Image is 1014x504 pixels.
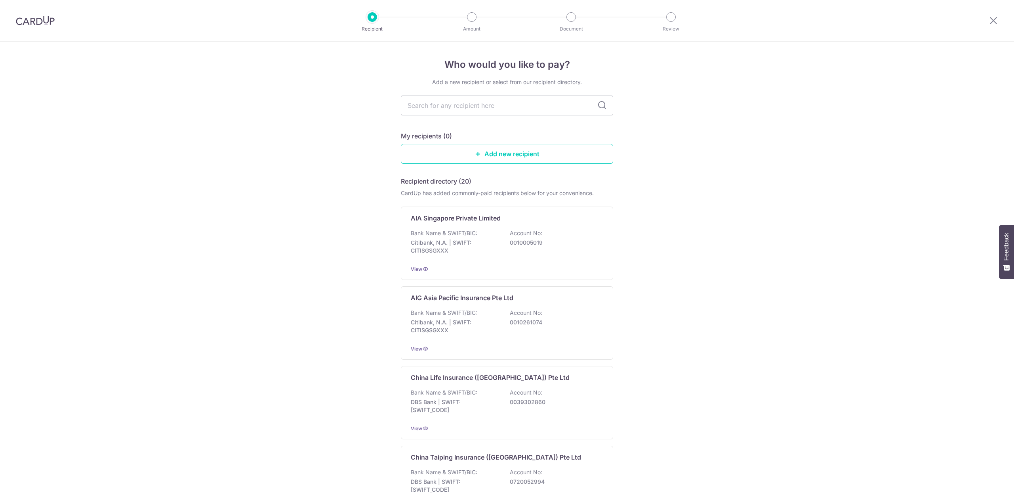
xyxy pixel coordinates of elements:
h4: Who would you like to pay? [401,57,613,72]
a: View [411,346,422,352]
p: Recipient [343,25,402,33]
p: Citibank, N.A. | SWIFT: CITISGSGXXX [411,318,499,334]
p: 0010261074 [510,318,598,326]
p: Bank Name & SWIFT/BIC: [411,389,477,397]
p: Review [642,25,700,33]
p: Citibank, N.A. | SWIFT: CITISGSGXXX [411,239,499,255]
div: Add a new recipient or select from our recipient directory. [401,78,613,86]
p: Account No: [510,229,542,237]
a: View [411,266,422,272]
p: Account No: [510,309,542,317]
h5: Recipient directory (20) [401,176,471,186]
p: Document [542,25,600,33]
p: Account No: [510,468,542,476]
p: 0720052994 [510,478,598,486]
p: Account No: [510,389,542,397]
a: View [411,425,422,431]
span: Feedback [1003,233,1010,261]
p: China Life Insurance ([GEOGRAPHIC_DATA]) Pte Ltd [411,373,570,382]
p: 0039302860 [510,398,598,406]
button: Feedback - Show survey [999,225,1014,279]
a: Add new recipient [401,144,613,164]
img: CardUp [16,16,55,25]
p: Amount [442,25,501,33]
p: DBS Bank | SWIFT: [SWIFT_CODE] [411,478,499,494]
p: DBS Bank | SWIFT: [SWIFT_CODE] [411,398,499,414]
p: AIA Singapore Private Limited [411,213,501,223]
p: Bank Name & SWIFT/BIC: [411,468,477,476]
p: China Taiping Insurance ([GEOGRAPHIC_DATA]) Pte Ltd [411,452,581,462]
div: CardUp has added commonly-paid recipients below for your convenience. [401,189,613,197]
p: AIG Asia Pacific Insurance Pte Ltd [411,293,513,303]
p: Bank Name & SWIFT/BIC: [411,309,477,317]
p: 0010005019 [510,239,598,247]
h5: My recipients (0) [401,131,452,141]
p: Bank Name & SWIFT/BIC: [411,229,477,237]
input: Search for any recipient here [401,96,613,115]
iframe: Opens a widget where you can find more information [963,480,1006,500]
